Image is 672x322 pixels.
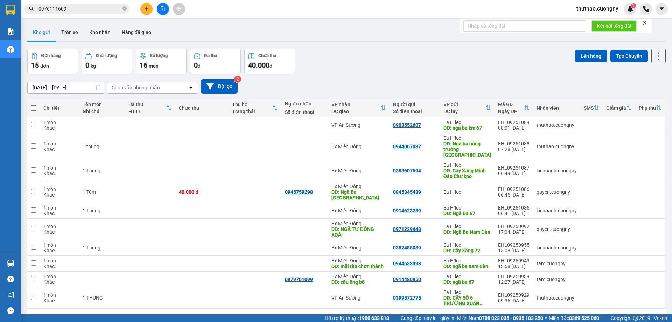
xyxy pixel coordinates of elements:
span: caret-down [659,6,665,12]
div: 0845345439 [393,189,421,195]
div: 0383607694 [393,168,421,173]
div: Giảm giá [606,105,626,111]
div: Bx Miền Đông [331,258,386,263]
div: Khác [43,146,76,152]
img: logo-vxr [6,5,15,15]
button: Đã thu0đ [190,49,241,74]
button: Kết nối tổng đài [591,20,637,32]
div: 0399572775 [393,295,421,301]
div: 13:58 [DATE] [498,263,530,269]
div: VP An Sương [331,122,386,128]
div: Chưa thu [179,105,225,111]
button: Kho gửi [27,24,56,41]
span: Kết nối tổng đài [597,22,631,30]
div: Bx Miền Đông [331,168,386,173]
div: Khác [43,263,76,269]
div: 08:01 [DATE] [498,125,530,131]
div: EHL09251089 [498,119,530,125]
div: VP An Sương [331,295,386,301]
strong: 1900 633 818 [359,315,389,321]
div: Ea H`leo [443,205,491,211]
th: Toggle SortBy [328,99,390,117]
div: 0903552607 [393,122,421,128]
div: Chưa thu [258,53,276,58]
div: Ea H`leo [443,224,491,229]
button: Chưa thu40.000đ [244,49,295,74]
span: message [7,307,14,314]
div: DĐ: ngã ba nam đàn [443,263,491,269]
div: kieuoanh.cuongny [537,208,577,213]
span: question-circle [7,276,14,282]
strong: 0369 525 060 [569,315,599,321]
div: quyen.cuongny [537,226,577,232]
div: EHL09251085 [498,205,530,211]
button: Bộ lọc [201,79,238,94]
img: warehouse-icon [7,46,14,53]
div: Trạng thái [232,109,272,114]
div: Người nhận [285,101,324,107]
span: | [394,314,395,322]
div: 1 món [43,292,76,298]
div: DĐ: ngã ba 67 [443,279,491,285]
div: Ea H`leo [443,242,491,248]
div: Chọn văn phòng nhận [112,84,160,91]
th: Toggle SortBy [495,99,533,117]
span: đ [269,63,272,69]
div: quyen.cuongny [537,189,577,195]
div: Khác [43,192,76,198]
div: Thu hộ [232,102,272,107]
span: file-add [160,6,165,11]
div: 06:45 [DATE] [498,192,530,198]
button: Hàng đã giao [116,24,157,41]
th: Toggle SortBy [580,99,603,117]
div: 1 THÙNG [83,295,121,301]
div: kieuoanh.cuongny [537,245,577,251]
div: EHL09250943 [498,258,530,263]
div: 06:41 [DATE] [498,211,530,216]
div: Đã thu [204,53,217,58]
img: solution-icon [7,28,14,35]
th: Toggle SortBy [635,99,665,117]
button: Số lượng16món [136,49,187,74]
div: 0944633398 [393,261,421,266]
div: Ngày ĐH [498,109,524,114]
div: Khác [43,229,76,235]
div: Ghi chú [83,109,121,114]
div: Khác [43,248,76,253]
div: DĐ: mũi tàu chơn thành [331,263,386,269]
span: notification [7,292,14,298]
div: DĐ: ngã ba km 67 [443,125,491,131]
div: 0971229443 [393,226,421,232]
div: 0979701099 [285,276,313,282]
div: 0944067037 [393,144,421,149]
div: DĐ: Ngã Ba 67 [443,211,491,216]
div: EHL09250929 [498,292,530,298]
div: Bx Miền Đông [331,184,386,189]
div: Bx Miền Đông [331,274,386,279]
div: thuthao.cuongny [537,295,577,301]
th: Toggle SortBy [603,99,635,117]
span: close-circle [122,6,127,11]
div: Bx Miền Đông [331,144,386,149]
div: DĐ: NGÃ TƯ ĐỒNG XOÀI [331,226,386,238]
span: ⚪️ [545,317,547,320]
div: 07:28 [DATE] [498,146,530,152]
div: 1 món [43,258,76,263]
div: 0382488089 [393,245,421,251]
svg: open [188,85,194,90]
th: Toggle SortBy [229,99,281,117]
div: Số lượng [150,53,168,58]
div: EHL09250992 [498,224,530,229]
div: Phụ thu [639,105,656,111]
div: 1 món [43,165,76,171]
span: 0 [194,61,198,69]
div: EHL09251086 [498,186,530,192]
sup: 1 [631,3,636,8]
button: plus [140,3,153,15]
span: copyright [633,316,638,321]
div: 1 Thùng [83,245,121,251]
div: DĐ: Ngã Ba Phú Hòa [331,189,386,200]
div: 1 Thùng [83,208,121,213]
div: Đã thu [128,102,166,107]
div: Người gửi [393,102,436,107]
